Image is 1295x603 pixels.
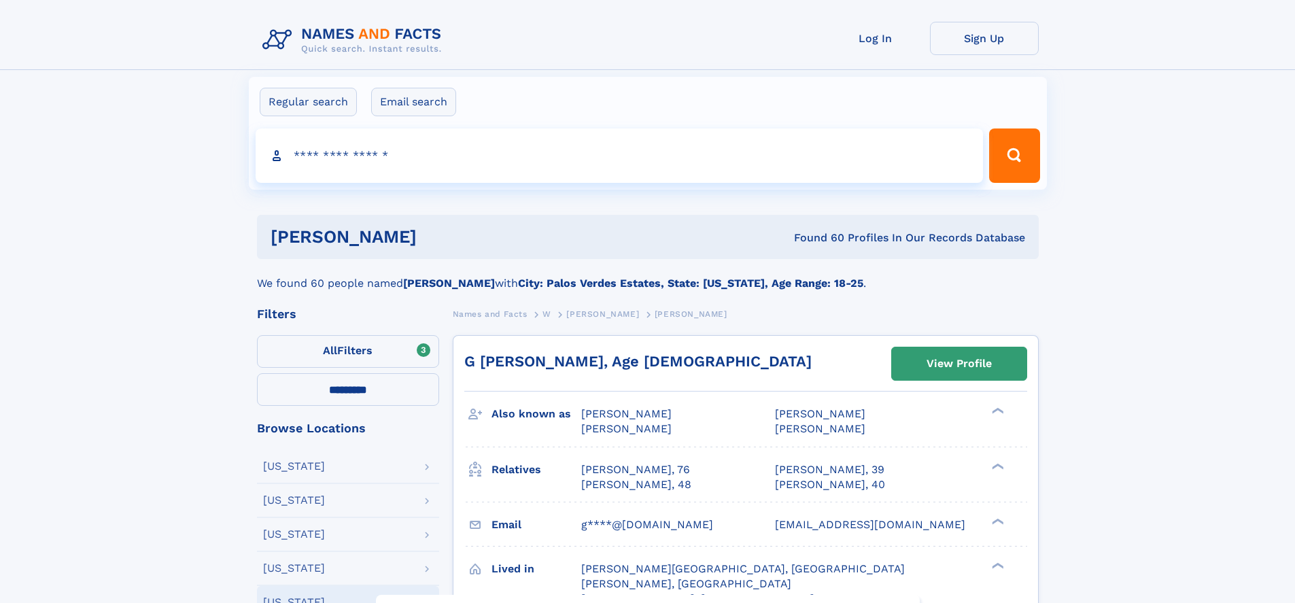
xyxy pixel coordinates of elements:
[988,407,1005,415] div: ❯
[323,344,337,357] span: All
[464,353,812,370] a: G [PERSON_NAME], Age [DEMOGRAPHIC_DATA]
[263,495,325,506] div: [US_STATE]
[655,309,727,319] span: [PERSON_NAME]
[775,462,884,477] a: [PERSON_NAME], 39
[581,477,691,492] a: [PERSON_NAME], 48
[581,407,672,420] span: [PERSON_NAME]
[491,402,581,426] h3: Also known as
[256,128,984,183] input: search input
[989,128,1039,183] button: Search Button
[566,309,639,319] span: [PERSON_NAME]
[271,228,606,245] h1: [PERSON_NAME]
[542,305,551,322] a: W
[892,347,1026,380] a: View Profile
[775,422,865,435] span: [PERSON_NAME]
[491,513,581,536] h3: Email
[257,259,1039,292] div: We found 60 people named with .
[263,461,325,472] div: [US_STATE]
[542,309,551,319] span: W
[927,348,992,379] div: View Profile
[260,88,357,116] label: Regular search
[988,462,1005,470] div: ❯
[453,305,528,322] a: Names and Facts
[930,22,1039,55] a: Sign Up
[371,88,456,116] label: Email search
[581,562,905,575] span: [PERSON_NAME][GEOGRAPHIC_DATA], [GEOGRAPHIC_DATA]
[988,517,1005,526] div: ❯
[581,462,690,477] a: [PERSON_NAME], 76
[403,277,495,290] b: [PERSON_NAME]
[581,422,672,435] span: [PERSON_NAME]
[257,422,439,434] div: Browse Locations
[263,529,325,540] div: [US_STATE]
[775,518,965,531] span: [EMAIL_ADDRESS][DOMAIN_NAME]
[566,305,639,322] a: [PERSON_NAME]
[257,308,439,320] div: Filters
[491,458,581,481] h3: Relatives
[821,22,930,55] a: Log In
[581,577,791,590] span: [PERSON_NAME], [GEOGRAPHIC_DATA]
[605,230,1025,245] div: Found 60 Profiles In Our Records Database
[988,561,1005,570] div: ❯
[775,477,885,492] a: [PERSON_NAME], 40
[518,277,863,290] b: City: Palos Verdes Estates, State: [US_STATE], Age Range: 18-25
[257,22,453,58] img: Logo Names and Facts
[775,407,865,420] span: [PERSON_NAME]
[257,335,439,368] label: Filters
[491,557,581,581] h3: Lived in
[263,563,325,574] div: [US_STATE]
